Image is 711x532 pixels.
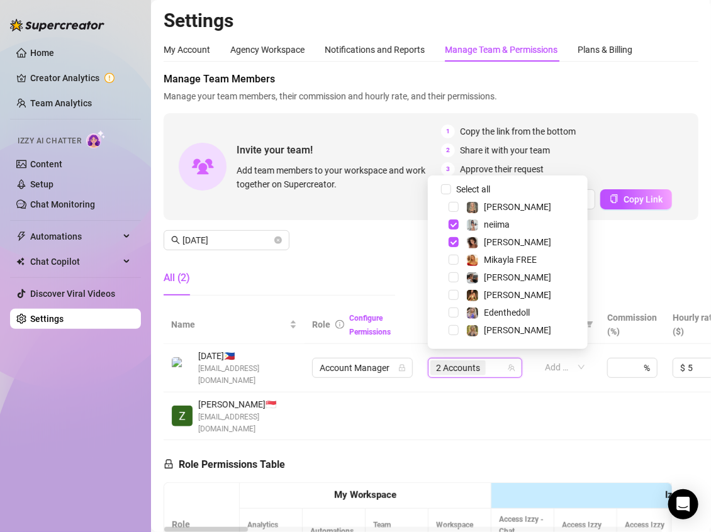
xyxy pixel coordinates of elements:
[441,162,455,176] span: 3
[460,125,576,138] span: Copy the link from the bottom
[600,189,672,209] button: Copy Link
[334,489,396,501] strong: My Workspace
[624,194,663,204] span: Copy Link
[484,325,551,335] span: [PERSON_NAME]
[320,358,405,377] span: Account Manager
[164,89,698,103] span: Manage your team members, their commission and hourly rate, and their permissions.
[441,125,455,138] span: 1
[449,237,459,247] span: Select tree node
[312,319,330,330] span: Role
[164,72,698,87] span: Manage Team Members
[325,43,425,57] div: Notifications and Reports
[449,255,459,265] span: Select tree node
[467,308,478,319] img: Edenthedoll
[508,364,515,372] span: team
[30,48,54,58] a: Home
[164,270,190,285] div: All (2)
[86,130,106,148] img: AI Chatter
[467,272,478,284] img: Logan Blake
[237,163,436,191] span: Add team members to your workspace and work together on Supercreator.
[467,237,478,248] img: Chloe
[16,257,25,266] img: Chat Copilot
[467,255,478,266] img: Mikayla FREE
[449,272,459,282] span: Select tree node
[30,98,92,108] a: Team Analytics
[610,194,619,203] span: copy
[430,360,486,375] span: 2 Accounts
[449,325,459,335] span: Select tree node
[349,314,391,336] a: Configure Permissions
[198,349,297,363] span: [DATE] 🇵🇭
[600,306,665,344] th: Commission (%)
[30,179,53,189] a: Setup
[445,43,557,57] div: Manage Team & Permissions
[198,363,297,387] span: [EMAIL_ADDRESS][DOMAIN_NAME]
[30,159,62,169] a: Content
[398,364,406,372] span: lock
[30,199,95,209] a: Chat Monitoring
[586,321,593,328] span: filter
[484,290,551,300] span: [PERSON_NAME]
[441,143,455,157] span: 2
[30,252,120,272] span: Chat Copilot
[578,43,632,57] div: Plans & Billing
[30,226,120,247] span: Automations
[198,397,297,411] span: [PERSON_NAME] 🇸🇬
[467,325,478,336] img: Jess
[230,43,305,57] div: Agency Workspace
[182,233,272,247] input: Search members
[335,320,344,329] span: info-circle
[467,219,478,231] img: neiima
[164,9,698,33] h2: Settings
[583,315,596,334] span: filter
[460,143,550,157] span: Share it with your team
[460,162,544,176] span: Approve their request
[10,19,104,31] img: logo-BBDzfeDw.svg
[274,236,282,244] button: close-circle
[30,314,64,324] a: Settings
[467,290,478,301] img: Sumner
[449,308,459,318] span: Select tree node
[436,361,480,375] span: 2 Accounts
[172,357,193,378] img: Zul
[164,306,305,344] th: Name
[449,290,459,300] span: Select tree node
[164,459,174,469] span: lock
[451,182,495,196] span: Select all
[484,237,551,247] span: [PERSON_NAME]
[484,255,537,265] span: Mikayla FREE
[30,68,131,88] a: Creator Analytics exclamation-circle
[467,202,478,213] img: Elsa
[18,135,81,147] span: Izzy AI Chatter
[172,406,193,426] img: Zuleika Marie Madanguit
[668,489,698,519] div: Open Intercom Messenger
[16,231,26,241] span: thunderbolt
[164,457,285,472] h5: Role Permissions Table
[171,318,287,331] span: Name
[171,236,180,245] span: search
[449,202,459,212] span: Select tree node
[484,219,510,230] span: neiima
[484,272,551,282] span: [PERSON_NAME]
[237,142,441,158] span: Invite your team!
[164,43,210,57] div: My Account
[666,489,695,501] strong: Izzy AI
[449,219,459,230] span: Select tree node
[484,308,530,318] span: Edenthedoll
[484,202,551,212] span: [PERSON_NAME]
[198,411,297,435] span: [EMAIL_ADDRESS][DOMAIN_NAME]
[30,289,115,299] a: Discover Viral Videos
